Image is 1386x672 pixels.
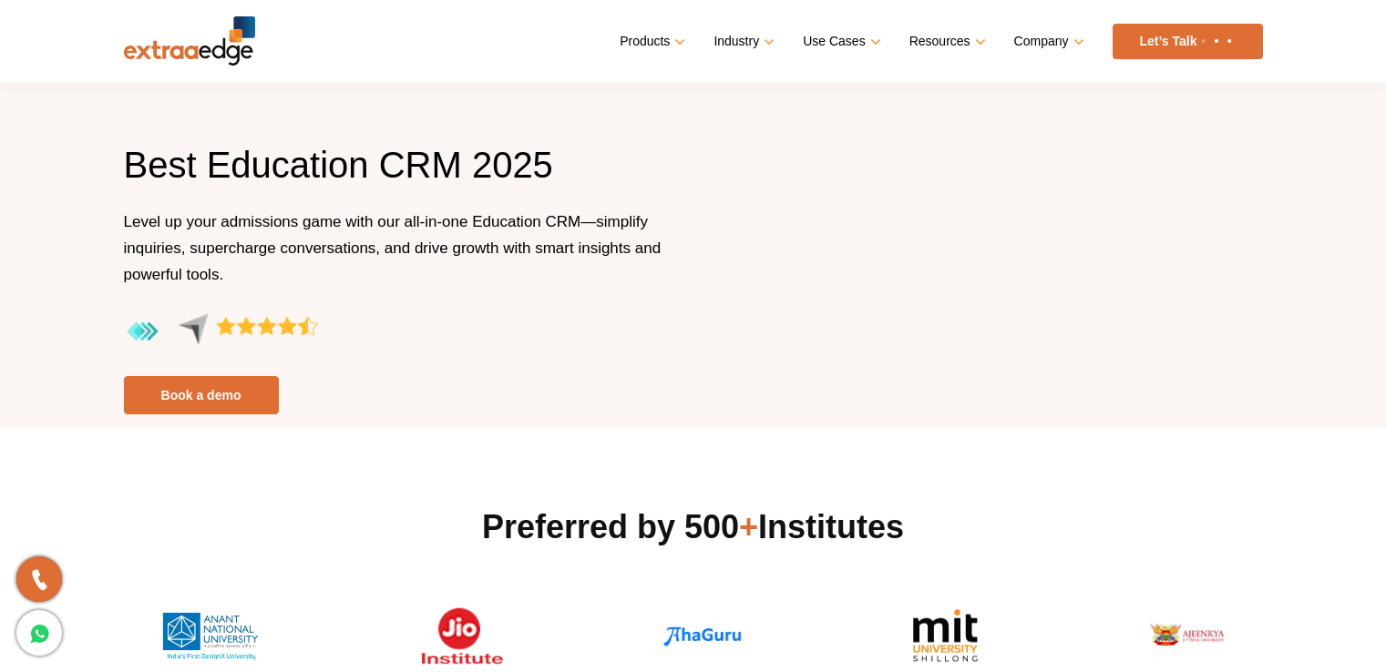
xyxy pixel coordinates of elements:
[620,28,682,55] a: Products
[714,28,771,55] a: Industry
[124,505,1263,549] h2: Preferred by 500 Institutes
[909,28,982,55] a: Resources
[1014,28,1081,55] a: Company
[124,141,680,209] h1: Best Education CRM 2025
[739,508,758,545] span: +
[1113,24,1263,59] a: Let’s Talk
[124,213,662,283] span: Level up your admissions game with our all-in-one Education CRM—simplify inquiries, supercharge c...
[803,28,877,55] a: Use Cases
[124,376,279,414] a: Book a demo
[124,313,318,351] img: aggregate-rating-by-users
